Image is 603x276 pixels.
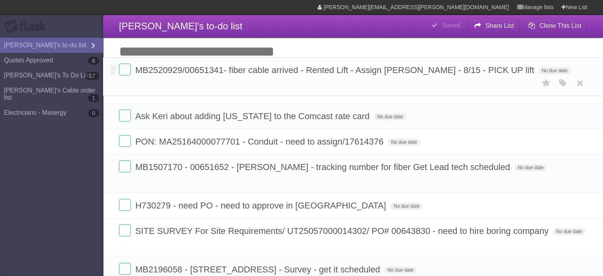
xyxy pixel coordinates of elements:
span: No due date [515,164,547,171]
span: No due date [538,67,570,74]
button: Share List [468,19,520,33]
span: MB1507170 - 00651652 - [PERSON_NAME] - tracking number for fiber Get Lead tech scheduled [135,162,512,172]
label: Done [119,199,131,211]
b: Share List [485,22,514,29]
label: Done [119,135,131,147]
b: Clone This List [539,22,581,29]
span: No due date [388,139,420,146]
b: 0 [88,109,99,117]
b: 17 [85,72,99,80]
label: Done [119,160,131,172]
span: SITE SURVEY For Site Requirements/ UT25057000014302/ PO# 00643830 - need to hire boring company [135,226,550,236]
span: No due date [385,266,417,274]
b: 6 [88,57,99,65]
span: [PERSON_NAME]'s to-do list [119,21,242,31]
label: Done [119,263,131,275]
span: MB2520929/00651341- fiber cable arrived - Rented Lift - Assign [PERSON_NAME] - 8/15 - PICK UP lift [135,65,536,75]
span: No due date [553,228,585,235]
label: Done [119,64,131,75]
span: Ask Keri about adding [US_STATE] to the Comcast rate card [135,111,371,121]
label: Done [119,110,131,122]
div: Flask [4,19,52,34]
b: Saved [442,22,460,29]
b: 1 [88,94,99,102]
span: No due date [391,203,423,210]
span: MB2196058 - [STREET_ADDRESS] - Survey - get it scheduled [135,264,382,274]
span: H730279 - need PO - need to approve in [GEOGRAPHIC_DATA] [135,201,388,210]
span: PON: MA25164000077701 - Conduit - need to assign/17614376 [135,137,385,147]
button: Clone This List [522,19,587,33]
label: Done [119,224,131,236]
label: Star task [539,77,554,90]
span: No due date [374,113,406,120]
